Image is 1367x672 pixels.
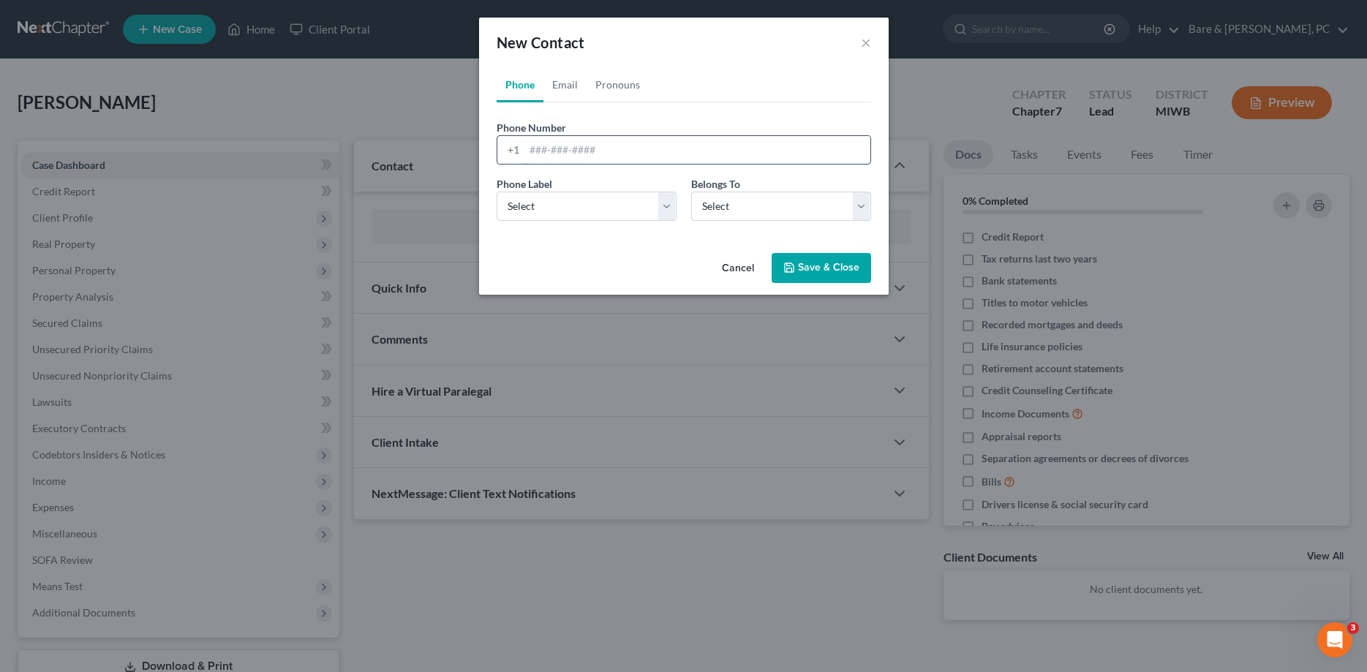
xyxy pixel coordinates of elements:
[497,34,585,51] span: New Contact
[497,121,566,134] span: Phone Number
[497,178,552,190] span: Phone Label
[1317,622,1352,657] iframe: Intercom live chat
[1347,622,1359,634] span: 3
[691,178,740,190] span: Belongs To
[710,254,766,284] button: Cancel
[861,34,871,51] button: ×
[497,67,543,102] a: Phone
[497,136,524,164] div: +1
[543,67,587,102] a: Email
[524,136,870,164] input: ###-###-####
[587,67,649,102] a: Pronouns
[772,253,871,284] button: Save & Close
